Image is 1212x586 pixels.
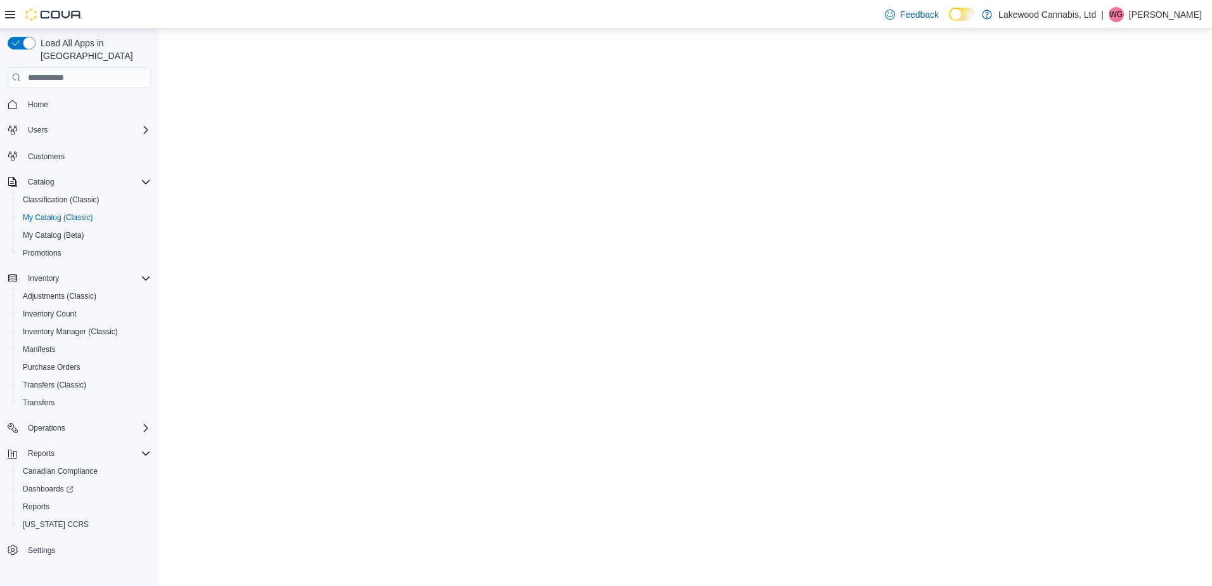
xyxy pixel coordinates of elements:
button: Users [23,122,53,138]
span: Reports [28,448,55,459]
button: Inventory [23,271,64,286]
span: Promotions [23,248,61,258]
a: Promotions [18,245,67,261]
a: Adjustments (Classic) [18,289,101,304]
a: Canadian Compliance [18,464,103,479]
span: Transfers (Classic) [23,380,86,390]
span: Load All Apps in [GEOGRAPHIC_DATA] [35,37,151,62]
p: [PERSON_NAME] [1129,7,1202,22]
span: Adjustments (Classic) [18,289,151,304]
a: Classification (Classic) [18,192,105,207]
span: Catalog [28,177,54,187]
button: Inventory Count [13,305,156,323]
a: Manifests [18,342,60,357]
span: Reports [23,502,49,512]
button: Inventory [3,270,156,287]
button: Classification (Classic) [13,191,156,209]
span: Adjustments (Classic) [23,291,96,301]
button: Reports [3,445,156,462]
span: Transfers [18,395,151,410]
span: Reports [18,499,151,514]
span: Feedback [900,8,939,21]
span: WG [1110,7,1123,22]
span: Transfers [23,398,55,408]
span: Dashboards [23,484,74,494]
span: Catalog [23,174,151,190]
span: Inventory Count [23,309,77,319]
p: Lakewood Cannabis, Ltd [998,7,1096,22]
span: My Catalog (Classic) [23,212,93,223]
span: Operations [28,423,65,433]
a: Inventory Count [18,306,82,322]
span: Purchase Orders [18,360,151,375]
span: My Catalog (Classic) [18,210,151,225]
button: Promotions [13,244,156,262]
span: Customers [23,148,151,164]
span: Users [23,122,151,138]
span: My Catalog (Beta) [23,230,84,240]
span: Classification (Classic) [23,195,100,205]
a: Settings [23,543,60,558]
span: Inventory Count [18,306,151,322]
button: Home [3,95,156,114]
a: My Catalog (Classic) [18,210,98,225]
span: Classification (Classic) [18,192,151,207]
a: Home [23,97,53,112]
span: Inventory Manager (Classic) [18,324,151,339]
button: Customers [3,146,156,165]
span: Canadian Compliance [18,464,151,479]
button: Catalog [23,174,59,190]
a: Transfers [18,395,60,410]
button: Reports [23,446,60,461]
a: Dashboards [18,481,79,497]
span: My Catalog (Beta) [18,228,151,243]
span: Customers [28,152,65,162]
button: Transfers (Classic) [13,376,156,394]
button: Catalog [3,173,156,191]
span: Inventory Manager (Classic) [23,327,118,337]
button: Users [3,121,156,139]
button: My Catalog (Beta) [13,226,156,244]
button: Settings [3,541,156,559]
p: | [1101,7,1104,22]
a: Transfers (Classic) [18,377,91,393]
a: Customers [23,149,70,164]
span: Home [28,100,48,110]
button: Inventory Manager (Classic) [13,323,156,341]
button: Reports [13,498,156,516]
button: My Catalog (Classic) [13,209,156,226]
span: Inventory [23,271,151,286]
span: Promotions [18,245,151,261]
span: [US_STATE] CCRS [23,519,89,530]
img: Cova [25,8,82,21]
span: Operations [23,420,151,436]
div: Wanda Gurney [1109,7,1124,22]
button: Purchase Orders [13,358,156,376]
span: Manifests [23,344,55,355]
span: Dashboards [18,481,151,497]
span: Home [23,96,151,112]
span: Washington CCRS [18,517,151,532]
span: Settings [28,545,55,556]
a: [US_STATE] CCRS [18,517,94,532]
a: Inventory Manager (Classic) [18,324,123,339]
span: Users [28,125,48,135]
a: Purchase Orders [18,360,86,375]
span: Transfers (Classic) [18,377,151,393]
a: Feedback [880,2,944,27]
a: Dashboards [13,480,156,498]
button: Transfers [13,394,156,412]
span: Purchase Orders [23,362,81,372]
button: Manifests [13,341,156,358]
a: Reports [18,499,55,514]
span: Settings [23,542,151,558]
a: My Catalog (Beta) [18,228,89,243]
button: Operations [3,419,156,437]
button: [US_STATE] CCRS [13,516,156,533]
input: Dark Mode [949,8,976,21]
button: Operations [23,420,70,436]
span: Inventory [28,273,59,283]
span: Reports [23,446,151,461]
span: Manifests [18,342,151,357]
